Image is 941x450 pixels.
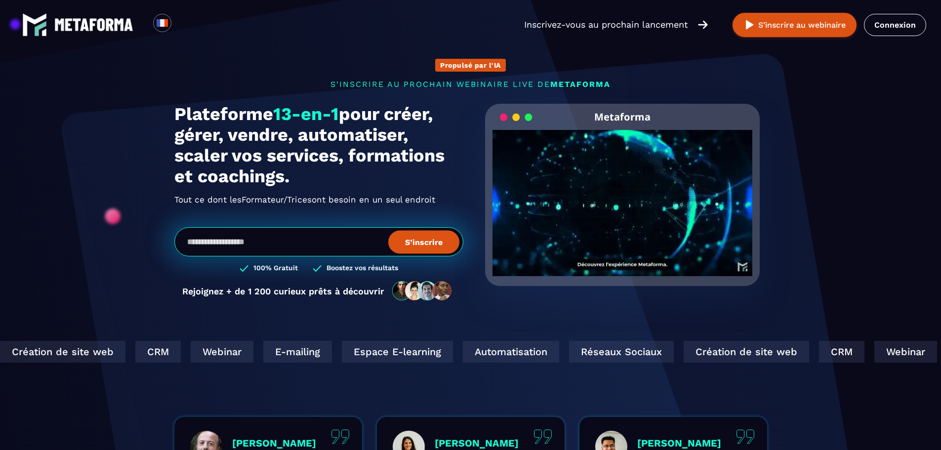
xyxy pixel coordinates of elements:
[818,341,863,363] div: CRM
[331,429,350,444] img: quote
[180,19,187,31] input: Search for option
[440,61,501,69] p: Propulsé par l'IA
[500,113,532,122] img: loading
[242,192,312,207] span: Formateur/Trices
[54,18,133,31] img: logo
[174,104,463,187] h1: Plateforme pour créer, gérer, vendre, automatiser, scaler vos services, formations et coachings.
[156,17,168,29] img: fr
[733,13,857,37] button: S’inscrire au webinaire
[743,19,756,31] img: play
[388,230,459,253] button: S’inscrire
[389,281,455,301] img: community-people
[524,18,688,32] p: Inscrivez-vous au prochain lancement
[736,429,755,444] img: quote
[253,264,298,273] h3: 100% Gratuit
[313,264,322,273] img: checked
[637,437,721,449] p: [PERSON_NAME]
[533,429,552,444] img: quote
[864,14,926,36] a: Connexion
[174,80,767,89] p: s'inscrire au prochain webinaire live de
[492,130,753,260] video: Your browser does not support the video tag.
[190,341,252,363] div: Webinar
[462,341,558,363] div: Automatisation
[171,14,196,36] div: Search for option
[873,341,936,363] div: Webinar
[232,437,316,449] p: [PERSON_NAME]
[134,341,180,363] div: CRM
[273,104,339,124] span: 13-en-1
[594,104,651,130] h2: Metaforma
[568,341,673,363] div: Réseaux Sociaux
[698,19,708,30] img: arrow-right
[174,192,463,207] h2: Tout ce dont les ont besoin en un seul endroit
[22,12,47,37] img: logo
[683,341,808,363] div: Création de site web
[327,264,398,273] h3: Boostez vos résultats
[550,80,611,89] span: METAFORMA
[240,264,248,273] img: checked
[435,437,519,449] p: [PERSON_NAME]
[182,286,384,296] p: Rejoignez + de 1 200 curieux prêts à découvrir
[262,341,331,363] div: E-mailing
[341,341,452,363] div: Espace E-learning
